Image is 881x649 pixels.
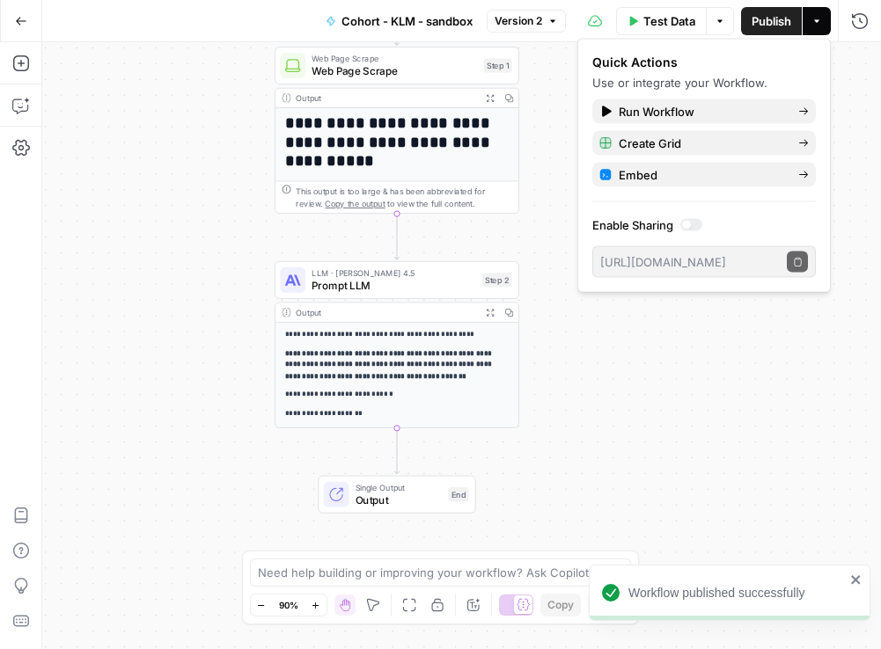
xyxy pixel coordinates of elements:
[296,306,475,318] div: Output
[356,481,443,493] span: Single Output
[592,54,816,71] div: Quick Actions
[592,216,816,234] label: Enable Sharing
[616,7,706,35] button: Test Data
[495,13,542,29] span: Version 2
[484,59,512,73] div: Step 1
[592,76,767,90] span: Use or integrate your Workflow.
[448,487,468,501] div: End
[619,135,784,152] span: Create Grid
[341,12,473,30] span: Cohort - KLM - sandbox
[643,12,695,30] span: Test Data
[312,52,477,64] span: Web Page Scrape
[296,185,512,210] div: This output is too large & has been abbreviated for review. to view the full content.
[628,584,845,602] div: Workflow published successfully
[482,273,512,287] div: Step 2
[619,103,784,120] span: Run Workflow
[394,214,399,259] g: Edge from step_1 to step_2
[325,199,385,208] span: Copy the output
[394,428,399,474] g: Edge from step_2 to end
[275,476,519,514] div: Single OutputOutputEnd
[850,572,863,587] button: close
[547,597,574,613] span: Copy
[312,278,475,294] span: Prompt LLM
[315,7,483,35] button: Cohort - KLM - sandbox
[540,594,581,616] button: Copy
[487,10,566,33] button: Version 2
[619,166,784,184] span: Embed
[356,492,443,507] span: Output
[312,266,475,279] span: LLM · [PERSON_NAME] 4.5
[279,598,298,612] span: 90%
[312,63,477,79] span: Web Page Scrape
[752,12,791,30] span: Publish
[741,7,802,35] button: Publish
[296,91,475,104] div: Output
